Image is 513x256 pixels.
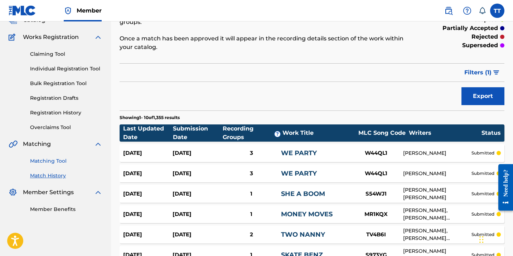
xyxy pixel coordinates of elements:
div: [DATE] [123,190,173,198]
div: TV4B6I [349,231,403,239]
div: [DATE] [173,190,222,198]
p: superseded [462,41,498,50]
img: search [444,6,453,15]
p: submitted [471,231,494,238]
a: Bulk Registration Tool [30,80,102,87]
div: Drag [479,229,484,250]
a: WE PARTY [281,149,317,157]
a: Match History [30,172,102,179]
div: [DATE] [173,169,222,178]
a: Claiming Tool [30,50,102,58]
div: Help [460,4,474,18]
div: 3 [222,169,281,178]
div: 2 [222,231,281,239]
p: rejected [471,33,498,41]
div: [DATE] [123,169,173,178]
p: submitted [471,170,494,177]
span: Member [77,6,102,15]
div: [DATE] [123,231,173,239]
div: [PERSON_NAME], [PERSON_NAME] [PERSON_NAME] [403,227,471,242]
div: W44QL1 [349,169,403,178]
span: Member Settings [23,188,74,197]
a: Individual Registration Tool [30,65,102,73]
img: expand [94,140,102,148]
span: ? [275,131,280,137]
div: 1 [222,210,281,218]
div: [DATE] [173,210,222,218]
img: Works Registration [9,33,18,41]
div: Work Title [282,129,355,137]
a: MONEY MOVES [281,210,333,218]
a: WE PARTY [281,169,317,177]
div: 1 [222,190,281,198]
div: Submission Date [173,124,223,142]
p: submitted [471,150,494,156]
span: Matching [23,140,51,148]
p: Showing 1 - 10 of 1,355 results [120,114,180,121]
a: Matching Tool [30,157,102,165]
p: Once a match has been approved it will appear in the recording details section of the work within... [120,34,416,51]
div: [DATE] [173,149,222,157]
div: [PERSON_NAME] [403,170,471,177]
div: MLC Song Code [355,129,409,137]
img: expand [94,188,102,197]
div: W44QL1 [349,149,403,157]
iframe: Chat Widget [477,222,513,256]
p: partially accepted [442,24,498,33]
p: submitted [471,211,494,217]
div: Writers [409,129,481,137]
a: Registration Drafts [30,94,102,102]
span: Filters ( 1 ) [464,68,492,77]
div: [DATE] [123,210,173,218]
a: CatalogCatalog [9,16,45,24]
div: [DATE] [123,149,173,157]
a: Public Search [441,4,456,18]
div: [PERSON_NAME], [PERSON_NAME] [PERSON_NAME], [PERSON_NAME] [403,207,471,222]
a: Member Benefits [30,206,102,213]
img: expand [94,33,102,41]
div: [DATE] [173,231,222,239]
div: Status [481,129,501,137]
a: TWO NANNY [281,231,325,238]
iframe: Resource Center [493,158,513,216]
div: [PERSON_NAME] [403,149,471,157]
div: MR1KQX [349,210,403,218]
img: filter [493,70,499,75]
div: S54WJ1 [349,190,403,198]
img: MLC Logo [9,5,36,16]
button: Filters (1) [460,64,504,82]
img: Matching [9,140,18,148]
div: Last Updated Date [123,124,173,142]
a: SHE A BOOM [281,190,325,198]
div: User Menu [490,4,504,18]
img: Member Settings [9,188,17,197]
button: Export [461,87,504,105]
div: [PERSON_NAME] [PERSON_NAME] [403,186,471,201]
span: Works Registration [23,33,79,41]
div: 3 [222,149,281,157]
a: Overclaims Tool [30,124,102,131]
img: Top Rightsholder [64,6,72,15]
p: submitted [471,191,494,197]
div: Recording Groups [223,124,282,142]
div: Notifications [479,7,486,14]
img: help [463,6,471,15]
a: Registration History [30,109,102,117]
